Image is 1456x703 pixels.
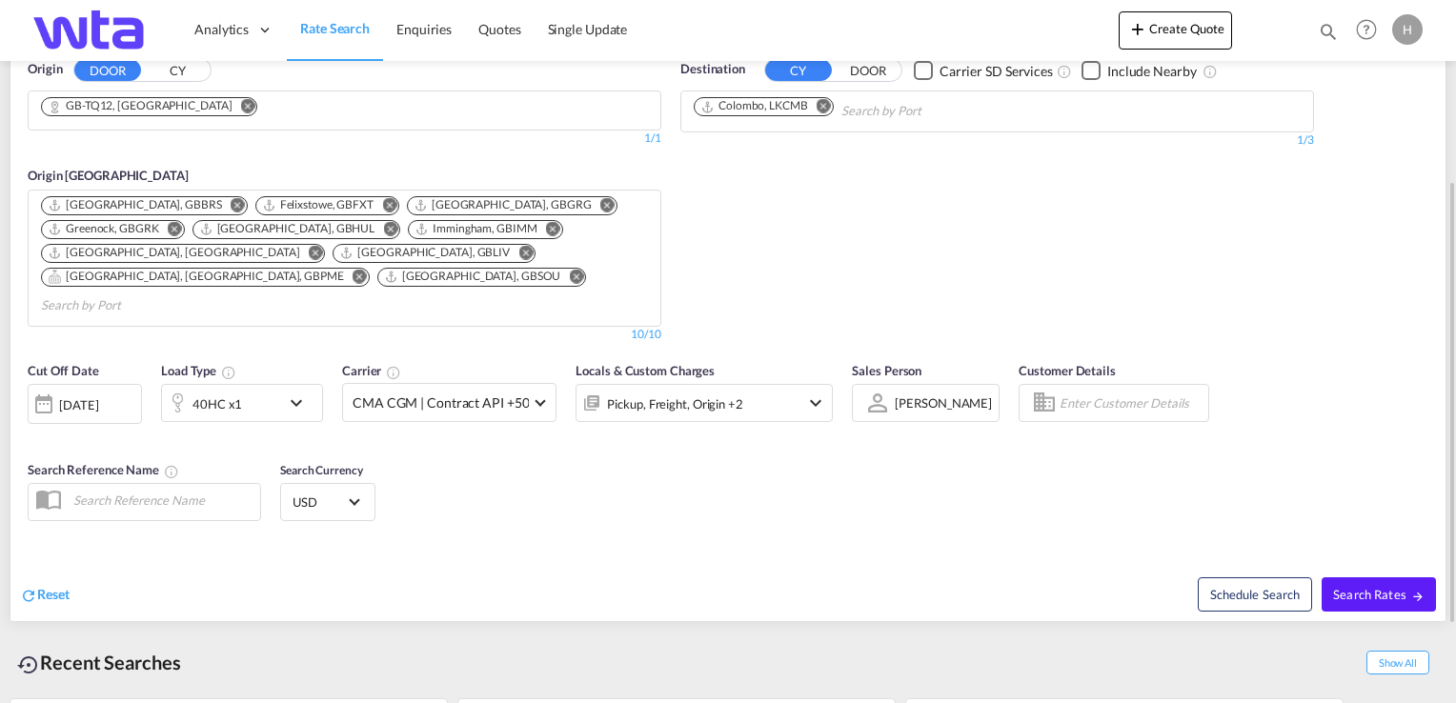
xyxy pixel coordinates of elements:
[164,464,179,479] md-icon: Your search will be saved by the below given name
[680,132,1314,149] div: 1/3
[384,269,565,285] div: Press delete to remove this chip.
[1350,13,1392,48] div: Help
[340,269,369,288] button: Remove
[48,269,344,285] div: Portsmouth, HAM, GBPME
[28,462,179,477] span: Search Reference Name
[48,245,303,261] div: Press delete to remove this chip.
[576,363,715,378] span: Locals & Custom Charges
[1366,651,1429,674] span: Show All
[691,91,1030,127] md-chips-wrap: Chips container. Use arrow keys to select chips.
[371,221,399,240] button: Remove
[700,98,808,114] div: Colombo, LKCMB
[548,21,628,37] span: Single Update
[1392,14,1423,45] div: H
[556,269,585,288] button: Remove
[10,31,1446,621] div: OriginDOOR CY Chips container. Use arrow keys to select chips.1/1Origin [GEOGRAPHIC_DATA] Chips c...
[700,98,812,114] div: Press delete to remove this chip.
[228,98,256,117] button: Remove
[1411,590,1425,603] md-icon: icon-arrow-right
[295,245,324,264] button: Remove
[285,392,317,414] md-icon: icon-chevron-down
[1322,577,1436,612] button: Search Ratesicon-arrow-right
[144,60,211,82] button: CY
[48,197,222,213] div: Bristol, GBBRS
[841,96,1022,127] input: Chips input.
[262,197,374,213] div: Felixstowe, GBFXT
[28,168,189,183] span: Origin [GEOGRAPHIC_DATA]
[1057,64,1072,79] md-icon: Unchecked: Search for CY (Container Yard) services for all selected carriers.Checked : Search for...
[28,131,661,147] div: 1/1
[28,60,62,79] span: Origin
[680,60,745,79] span: Destination
[1318,21,1339,42] md-icon: icon-magnify
[576,384,833,422] div: Pickup Freight Origin Destination Factory Stuffingicon-chevron-down
[48,245,299,261] div: London Gateway Port, GBLGP
[835,60,901,82] button: DOOR
[199,221,379,237] div: Press delete to remove this chip.
[300,20,370,36] span: Rate Search
[48,98,232,114] div: GB-TQ12, Teignbridge
[194,20,249,39] span: Analytics
[415,221,540,237] div: Press delete to remove this chip.
[339,245,510,261] div: Liverpool, GBLIV
[1060,389,1203,417] input: Enter Customer Details
[28,363,99,378] span: Cut Off Date
[192,391,242,417] div: 40HC x1
[155,221,184,240] button: Remove
[1019,363,1115,378] span: Customer Details
[1119,11,1232,50] button: icon-plus 400-fgCreate Quote
[506,245,535,264] button: Remove
[218,197,247,216] button: Remove
[804,98,833,117] button: Remove
[74,59,141,81] button: DOOR
[1126,17,1149,40] md-icon: icon-plus 400-fg
[353,393,529,412] span: CMA CGM | Contract API +50
[414,197,592,213] div: Grangemouth, GBGRG
[1318,21,1339,50] div: icon-magnify
[478,21,520,37] span: Quotes
[1107,62,1197,81] div: Include Nearby
[29,9,157,51] img: bf843820205c11f09835497521dffd49.png
[28,384,142,424] div: [DATE]
[48,98,235,114] div: Press delete to remove this chip.
[588,197,617,216] button: Remove
[339,245,514,261] div: Press delete to remove this chip.
[262,197,377,213] div: Press delete to remove this chip.
[384,269,561,285] div: Southampton, GBSOU
[161,363,236,378] span: Load Type
[804,392,827,414] md-icon: icon-chevron-down
[199,221,375,237] div: Hull, GBHUL
[396,21,452,37] span: Enquiries
[64,486,260,514] input: Search Reference Name
[48,269,348,285] div: Press delete to remove this chip.
[28,422,42,448] md-datepicker: Select
[48,221,159,237] div: Greenock, GBGRK
[293,493,346,511] span: USD
[37,586,70,602] span: Reset
[940,62,1053,81] div: Carrier SD Services
[1198,577,1312,612] button: Note: By default Schedule search will only considerorigin ports, destination ports and cut off da...
[291,488,365,515] md-select: Select Currency: $ USDUnited States Dollar
[534,221,562,240] button: Remove
[414,197,596,213] div: Press delete to remove this chip.
[765,59,832,81] button: CY
[48,197,226,213] div: Press delete to remove this chip.
[59,396,98,413] div: [DATE]
[17,653,40,676] md-icon: icon-backup-restore
[48,221,163,237] div: Press delete to remove this chip.
[38,91,273,125] md-chips-wrap: Chips container. Use arrow keys to select chips.
[895,395,992,411] div: [PERSON_NAME]
[914,60,1053,80] md-checkbox: Checkbox No Ink
[893,390,994,417] md-select: Sales Person: Helen Downes
[1350,13,1383,46] span: Help
[370,197,398,216] button: Remove
[221,365,236,380] md-icon: icon-information-outline
[10,641,189,684] div: Recent Searches
[41,291,222,321] input: Chips input.
[20,587,37,604] md-icon: icon-refresh
[20,585,70,606] div: icon-refreshReset
[161,384,323,422] div: 40HC x1icon-chevron-down
[386,365,401,380] md-icon: The selected Trucker/Carrierwill be displayed in the rate results If the rates are from another f...
[631,327,661,343] div: 10/10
